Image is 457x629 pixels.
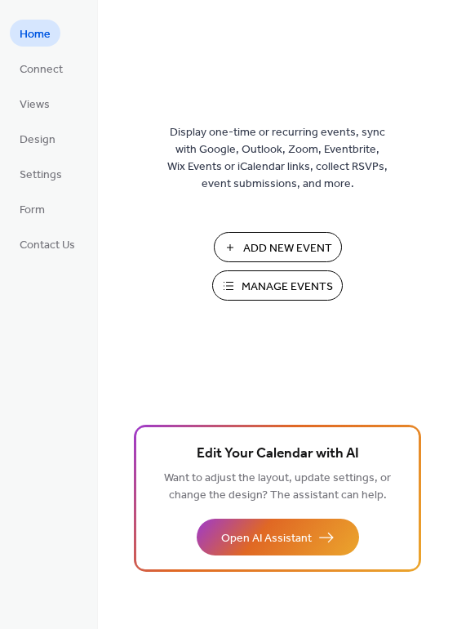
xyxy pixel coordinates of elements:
button: Open AI Assistant [197,519,359,555]
a: Settings [10,160,72,187]
span: Connect [20,61,63,78]
span: Open AI Assistant [221,530,312,547]
button: Add New Event [214,232,342,262]
span: Manage Events [242,279,333,296]
span: Contact Us [20,237,75,254]
span: Add New Event [243,240,332,257]
a: Views [10,90,60,117]
a: Form [10,195,55,222]
span: Form [20,202,45,219]
span: Views [20,96,50,114]
span: Want to adjust the layout, update settings, or change the design? The assistant can help. [164,467,391,506]
a: Connect [10,55,73,82]
button: Manage Events [212,270,343,301]
a: Design [10,125,65,152]
span: Settings [20,167,62,184]
a: Home [10,20,60,47]
span: Edit Your Calendar with AI [197,443,359,466]
span: Home [20,26,51,43]
a: Contact Us [10,230,85,257]
span: Display one-time or recurring events, sync with Google, Outlook, Zoom, Eventbrite, Wix Events or ... [167,124,388,193]
span: Design [20,132,55,149]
